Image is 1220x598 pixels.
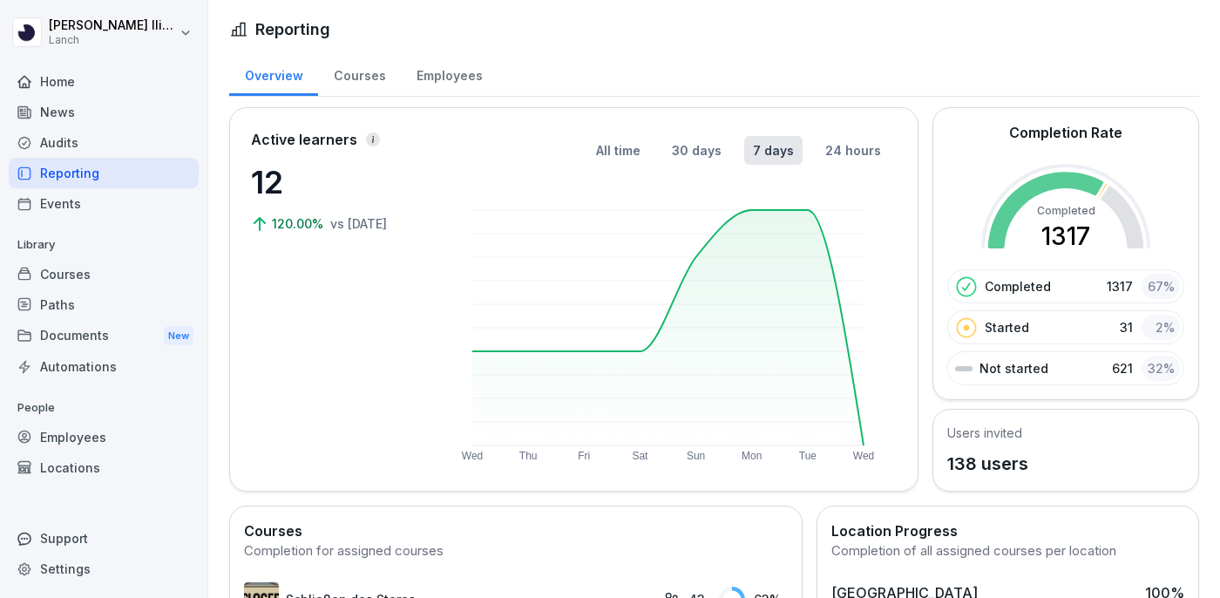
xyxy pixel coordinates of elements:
[49,34,176,46] p: Lanch
[9,320,199,352] div: Documents
[853,450,874,462] text: Wed
[632,450,648,462] text: Sat
[9,289,199,320] a: Paths
[9,188,199,219] a: Events
[9,394,199,422] p: People
[1112,359,1133,377] p: 621
[799,450,817,462] text: Tue
[687,450,705,462] text: Sun
[9,523,199,554] div: Support
[947,424,1028,442] h5: Users invited
[318,51,401,96] a: Courses
[9,320,199,352] a: DocumentsNew
[9,97,199,127] a: News
[164,326,193,346] div: New
[9,66,199,97] a: Home
[742,450,762,462] text: Mon
[49,18,176,33] p: [PERSON_NAME] Ilina
[578,450,590,462] text: Fri
[979,359,1048,377] p: Not started
[251,159,425,206] p: 12
[1142,274,1180,299] div: 67 %
[9,231,199,259] p: Library
[251,129,357,150] p: Active learners
[1120,318,1133,336] p: 31
[831,520,1184,541] h2: Location Progress
[9,158,199,188] a: Reporting
[817,136,890,165] button: 24 hours
[9,452,199,483] a: Locations
[244,541,788,561] div: Completion for assigned courses
[1142,356,1180,381] div: 32 %
[831,541,1184,561] div: Completion of all assigned courses per location
[9,554,199,584] a: Settings
[244,520,788,541] h2: Courses
[985,318,1029,336] p: Started
[985,277,1051,296] p: Completed
[401,51,498,96] a: Employees
[663,136,730,165] button: 30 days
[229,51,318,96] a: Overview
[462,450,483,462] text: Wed
[330,214,387,233] p: vs [DATE]
[255,17,330,41] h1: Reporting
[947,451,1028,477] p: 138 users
[1107,277,1133,296] p: 1317
[1142,315,1180,340] div: 2 %
[9,422,199,452] a: Employees
[272,214,327,233] p: 120.00%
[1009,122,1122,143] h2: Completion Rate
[519,450,538,462] text: Thu
[587,136,649,165] button: All time
[9,351,199,382] a: Automations
[9,259,199,289] a: Courses
[744,136,803,165] button: 7 days
[9,127,199,158] a: Audits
